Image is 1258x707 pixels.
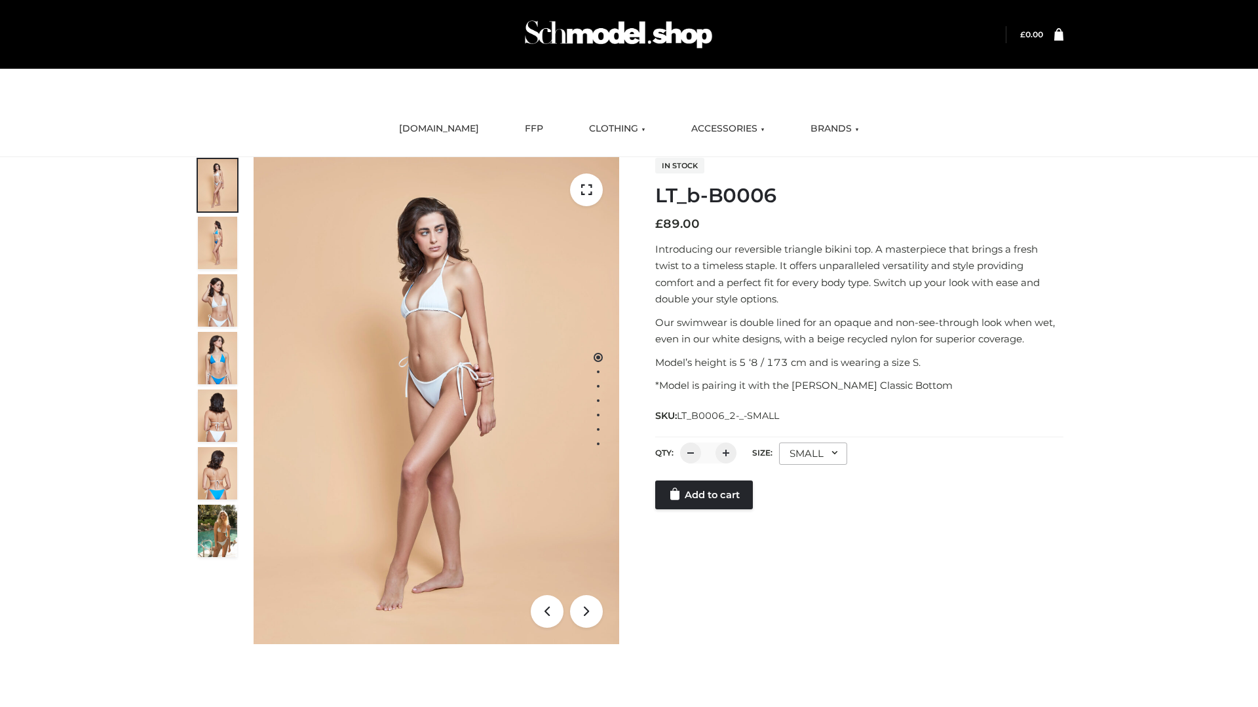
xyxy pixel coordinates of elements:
bdi: 0.00 [1020,29,1043,39]
img: ArielClassicBikiniTop_CloudNine_AzureSky_OW114ECO_3-scaled.jpg [198,274,237,327]
img: ArielClassicBikiniTop_CloudNine_AzureSky_OW114ECO_4-scaled.jpg [198,332,237,384]
label: QTY: [655,448,674,458]
img: Schmodel Admin 964 [520,9,717,60]
h1: LT_b-B0006 [655,184,1063,208]
img: ArielClassicBikiniTop_CloudNine_AzureSky_OW114ECO_7-scaled.jpg [198,390,237,442]
div: SMALL [779,443,847,465]
a: £0.00 [1020,29,1043,39]
p: Our swimwear is double lined for an opaque and non-see-through look when wet, even in our white d... [655,314,1063,348]
a: BRANDS [801,115,869,143]
a: ACCESSORIES [681,115,774,143]
a: CLOTHING [579,115,655,143]
a: [DOMAIN_NAME] [389,115,489,143]
p: *Model is pairing it with the [PERSON_NAME] Classic Bottom [655,377,1063,394]
a: FFP [515,115,553,143]
p: Model’s height is 5 ‘8 / 173 cm and is wearing a size S. [655,354,1063,371]
label: Size: [752,448,772,458]
img: ArielClassicBikiniTop_CloudNine_AzureSky_OW114ECO_2-scaled.jpg [198,217,237,269]
bdi: 89.00 [655,217,700,231]
img: ArielClassicBikiniTop_CloudNine_AzureSky_OW114ECO_8-scaled.jpg [198,447,237,499]
a: Add to cart [655,480,753,509]
span: LT_B0006_2-_-SMALL [677,410,779,422]
img: Arieltop_CloudNine_AzureSky2.jpg [198,505,237,557]
span: £ [1020,29,1025,39]
span: SKU: [655,408,780,424]
p: Introducing our reversible triangle bikini top. A masterpiece that brings a fresh twist to a time... [655,241,1063,308]
img: ArielClassicBikiniTop_CloudNine_AzureSky_OW114ECO_1-scaled.jpg [198,159,237,211]
span: £ [655,217,663,231]
span: In stock [655,158,704,173]
img: ArielClassicBikiniTop_CloudNine_AzureSky_OW114ECO_1 [254,157,619,644]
